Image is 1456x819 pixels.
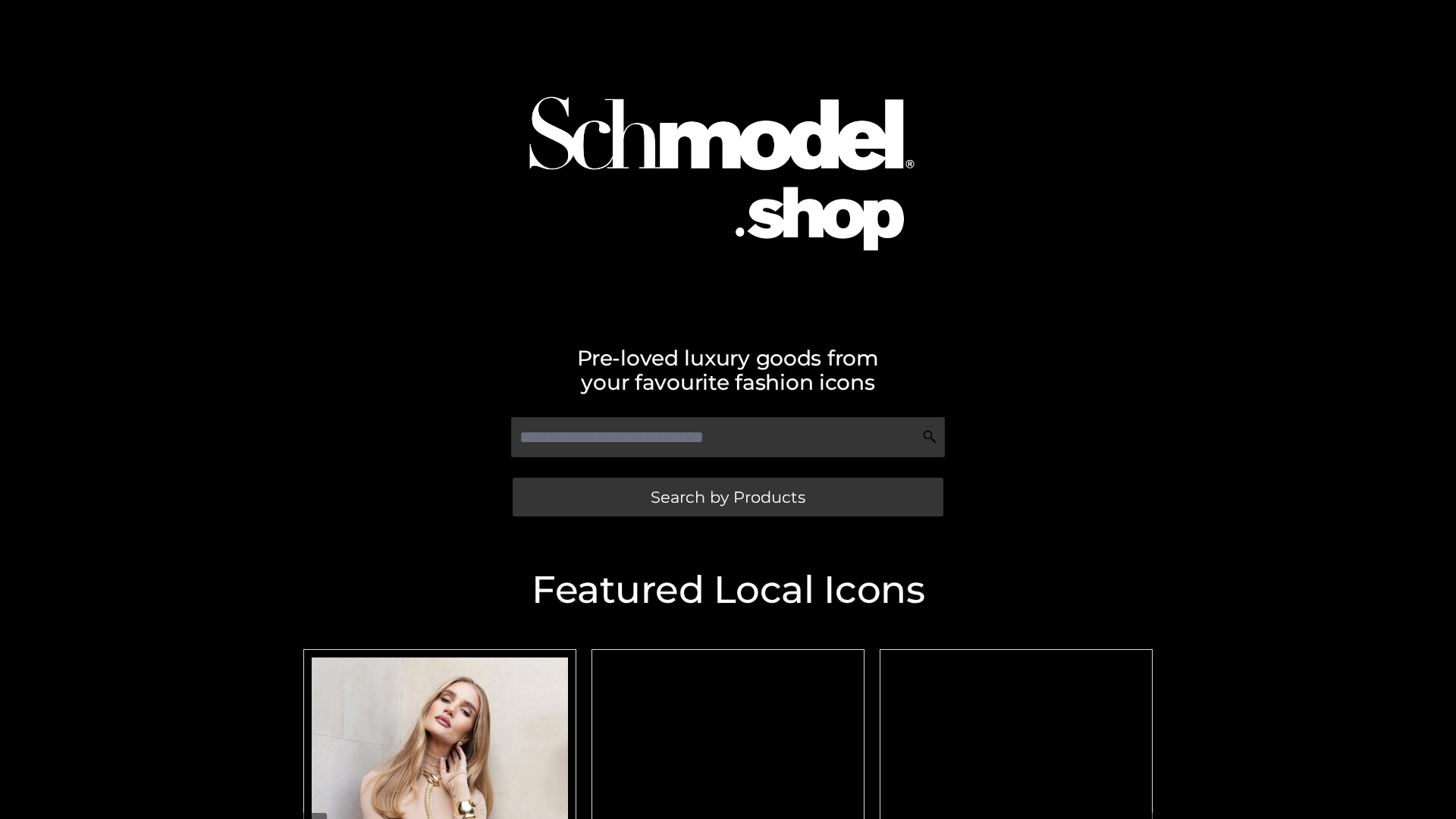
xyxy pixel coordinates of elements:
a: Search by Products [513,478,943,516]
h2: Featured Local Icons​ [296,571,1160,609]
h2: Pre-loved luxury goods from your favourite fashion icons [296,346,1160,394]
span: Search by Products [651,489,805,505]
img: Search Icon [922,429,937,444]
